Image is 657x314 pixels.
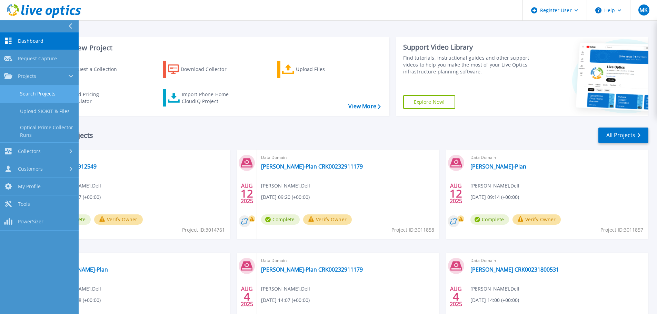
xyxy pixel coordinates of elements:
span: [PERSON_NAME] , Dell [470,285,519,293]
span: [PERSON_NAME] , Dell [470,182,519,190]
span: 12 [241,191,253,196]
a: View More [348,103,380,110]
span: Data Domain [470,154,644,161]
div: Find tutorials, instructional guides and other support videos to help you make the most of your L... [403,54,532,75]
span: Data Domain [261,257,435,264]
span: [DATE] 14:00 (+00:00) [470,296,519,304]
span: 4 [453,294,459,300]
span: MK [639,7,648,13]
div: AUG 2025 [449,181,462,206]
a: Cloud Pricing Calculator [49,89,126,107]
span: Data Domain [52,154,226,161]
span: Customers [18,166,43,172]
a: Explore Now! [403,95,456,109]
button: Verify Owner [303,214,352,225]
span: Dashboard [18,38,43,44]
a: Upload Files [277,61,354,78]
span: Data Domain [470,257,644,264]
a: All Projects [598,128,648,143]
a: Download Collector [163,61,240,78]
div: Upload Files [296,62,351,76]
button: Verify Owner [512,214,561,225]
span: [DATE] 14:07 (+00:00) [261,296,310,304]
div: AUG 2025 [449,284,462,309]
a: [PERSON_NAME] CRK00231800531 [470,266,559,273]
button: Verify Owner [94,214,143,225]
span: Request Capture [18,55,57,62]
span: Collectors [18,148,41,154]
span: Project ID: 3011857 [600,226,643,234]
span: Complete [261,214,300,225]
div: Request a Collection [69,62,124,76]
a: [PERSON_NAME]-Plan [470,163,526,170]
span: My Profile [18,183,41,190]
a: [PERSON_NAME]-Plan CRK00232911179 [261,163,363,170]
span: Projects [18,73,36,79]
div: Download Collector [181,62,236,76]
h3: Start a New Project [49,44,380,52]
span: Project ID: 3014761 [182,226,225,234]
span: Complete [470,214,509,225]
span: Data Domain [52,257,226,264]
div: AUG 2025 [240,181,253,206]
div: Import Phone Home CloudIQ Project [182,91,236,105]
span: 4 [244,294,250,300]
div: AUG 2025 [240,284,253,309]
span: Data Domain [261,154,435,161]
span: [PERSON_NAME] , Dell [261,182,310,190]
a: [PERSON_NAME]-Plan CRK00232911179 [261,266,363,273]
div: Support Video Library [403,43,532,52]
a: [PERSON_NAME]-Plan [52,266,108,273]
span: [PERSON_NAME] , Dell [261,285,310,293]
span: Tools [18,201,30,207]
span: [DATE] 09:20 (+00:00) [261,193,310,201]
span: 12 [450,191,462,196]
span: [DATE] 09:14 (+00:00) [470,193,519,201]
span: Project ID: 3011858 [391,226,434,234]
span: PowerSizer [18,219,43,225]
a: Request a Collection [49,61,126,78]
div: Cloud Pricing Calculator [68,91,123,105]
